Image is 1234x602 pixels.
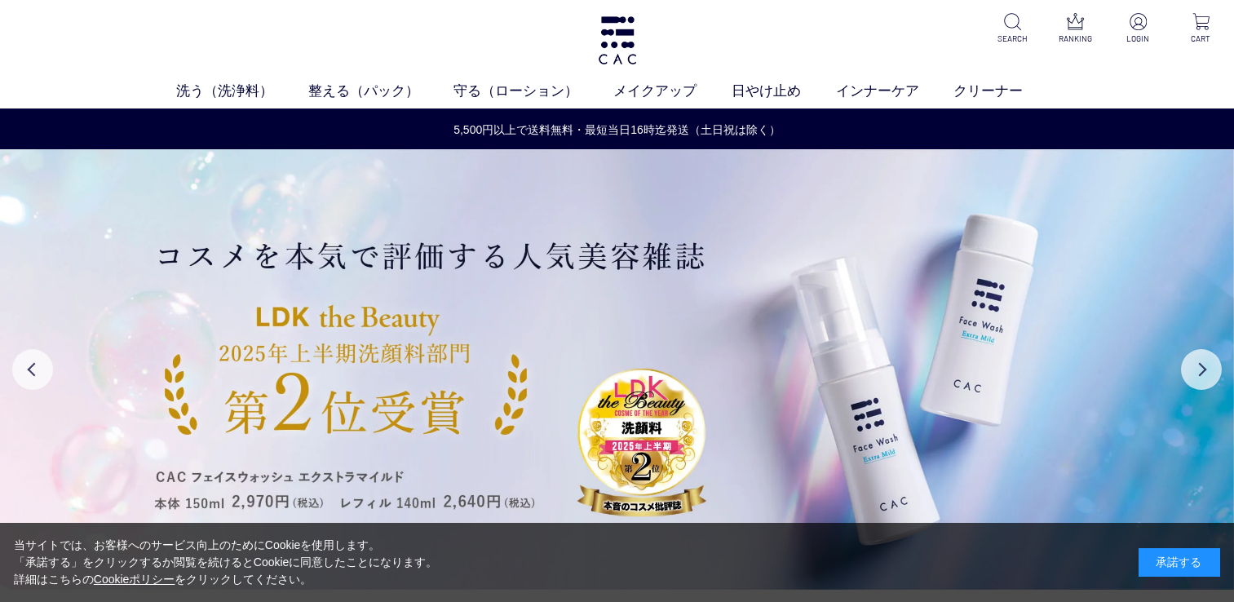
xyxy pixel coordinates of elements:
p: CART [1181,33,1221,45]
button: Previous [12,349,53,390]
button: Next [1181,349,1222,390]
a: インナーケア [836,81,954,102]
div: 当サイトでは、お客様へのサービス向上のためにCookieを使用します。 「承諾する」をクリックするか閲覧を続けるとCookieに同意したことになります。 詳細はこちらの をクリックしてください。 [14,537,438,588]
p: SEARCH [993,33,1033,45]
a: SEARCH [993,13,1033,45]
a: クリーナー [953,81,1058,102]
a: メイクアップ [613,81,732,102]
p: RANKING [1055,33,1095,45]
a: 守る（ローション） [453,81,613,102]
div: 承諾する [1139,548,1220,577]
a: 日やけ止め [732,81,836,102]
a: RANKING [1055,13,1095,45]
a: 洗う（洗浄料） [176,81,308,102]
a: 5,500円以上で送料無料・最短当日16時迄発送（土日祝は除く） [1,122,1233,139]
img: logo [596,16,639,64]
p: LOGIN [1118,33,1158,45]
a: LOGIN [1118,13,1158,45]
a: Cookieポリシー [94,573,175,586]
a: CART [1181,13,1221,45]
a: 整える（パック） [308,81,454,102]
